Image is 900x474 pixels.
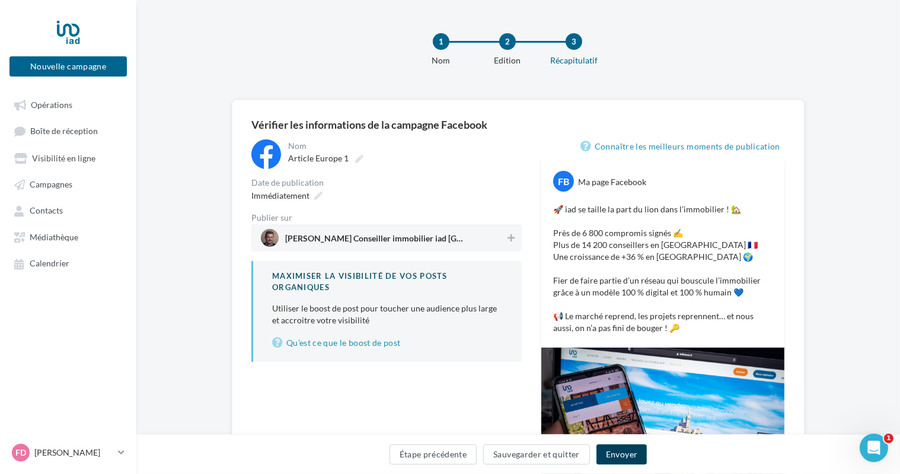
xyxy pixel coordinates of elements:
a: Calendrier [7,252,129,273]
span: Campagnes [30,179,72,189]
button: Envoyer [596,444,647,465]
a: Contacts [7,199,129,221]
button: Sauvegarder et quitter [483,444,590,465]
span: Médiathèque [30,232,78,242]
div: Edition [470,55,545,66]
span: [PERSON_NAME] Conseiller immobilier iad [GEOGRAPHIC_DATA] [285,234,463,247]
div: Vérifier les informations de la campagne Facebook [251,119,785,130]
button: Étape précédente [390,444,477,465]
span: Fd [15,447,26,459]
div: Récapitulatif [536,55,612,66]
p: 🚀 iad se taille la part du lion dans l’immobilier ! 🏡 Près de 6 800 compromis signés ✍️ Plus de 1... [553,203,773,334]
div: Nom [403,55,479,66]
span: Immédiatement [251,190,309,201]
span: Visibilité en ligne [32,153,95,163]
div: 3 [566,33,582,50]
div: Date de publication [251,179,522,187]
span: Calendrier [30,259,69,269]
span: Boîte de réception [30,126,98,136]
span: 1 [884,434,893,443]
div: Nom [288,142,519,150]
div: Publier sur [251,214,522,222]
div: 2 [499,33,516,50]
a: Opérations [7,94,129,115]
a: Fd [PERSON_NAME] [9,441,127,464]
div: Maximiser la visibilité de vos posts organiques [272,271,503,292]
div: 1 [433,33,449,50]
div: FB [553,171,574,192]
p: [PERSON_NAME] [34,447,113,459]
div: Ma page Facebook [578,176,646,188]
p: Utiliser le boost de post pour toucher une audience plus large et accroitre votre visibilité [272,303,503,326]
button: Nouvelle campagne [9,56,127,77]
span: Opérations [31,100,72,110]
a: Connaître les meilleurs moments de publication [580,139,785,154]
a: Médiathèque [7,226,129,247]
a: Boîte de réception [7,120,129,142]
a: Campagnes [7,173,129,195]
a: Qu’est ce que le boost de post [272,336,503,350]
iframe: Intercom live chat [860,434,888,462]
a: Visibilité en ligne [7,147,129,168]
span: Contacts [30,206,63,216]
span: Article Europe 1 [288,153,349,163]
